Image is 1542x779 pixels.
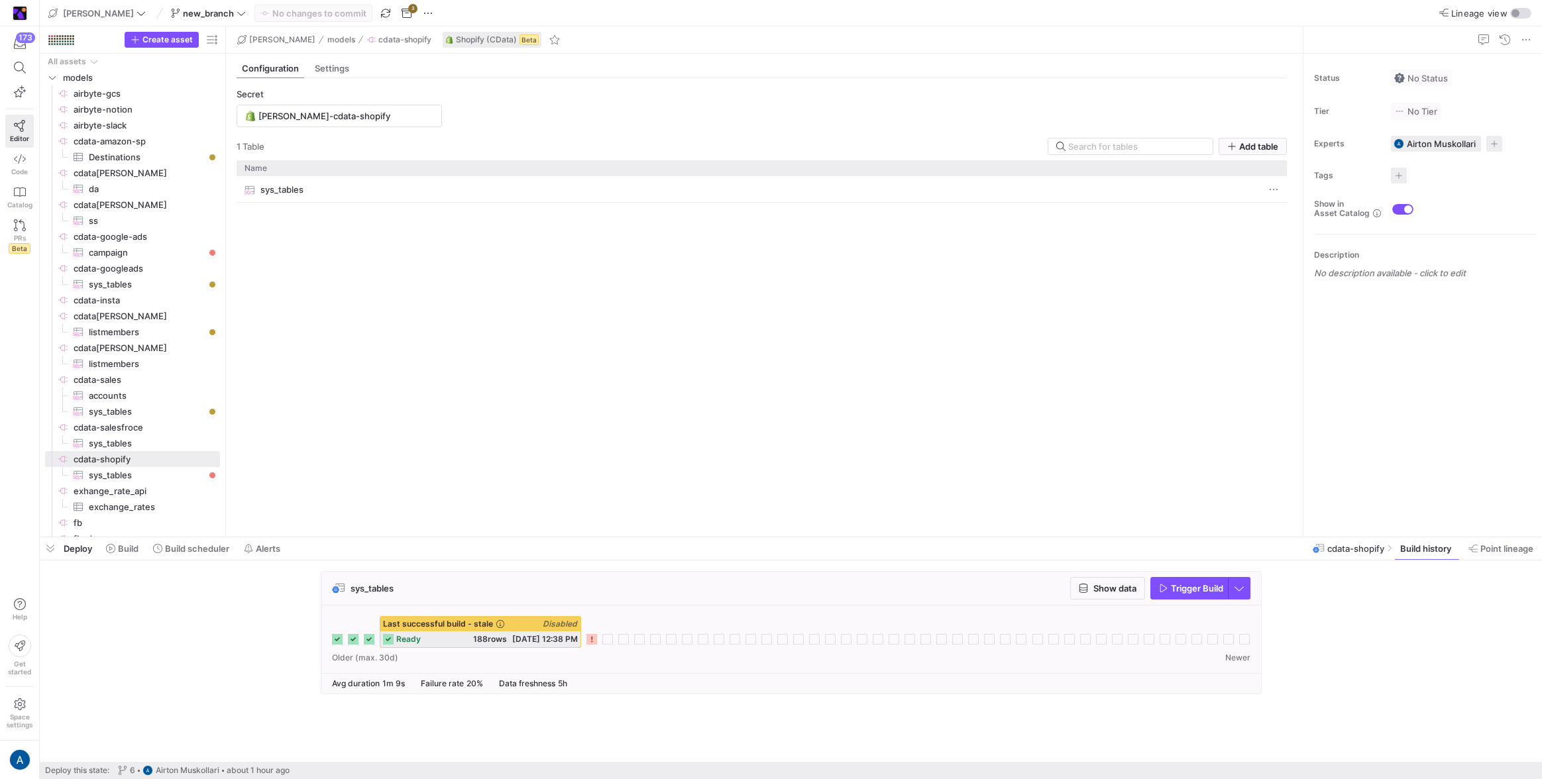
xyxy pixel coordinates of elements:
[74,452,218,467] span: cdata-shopify​​​​​​​​
[1070,577,1145,599] button: Show data
[237,141,264,152] span: 1 Table
[74,118,218,133] span: airbyte-slack​​​​​​​​
[45,165,220,181] div: Press SPACE to select this row.
[45,101,220,117] a: airbyte-notion​​​​​​​​
[327,35,355,44] span: models
[45,149,220,165] a: Destinations​​​​​​​​​
[45,101,220,117] div: Press SPACE to select this row.
[1394,73,1405,83] img: No status
[16,32,35,43] div: 173
[89,150,205,165] span: Destinations​​​​​​​​​
[543,619,578,629] span: Disabled
[11,168,28,176] span: Code
[249,35,315,44] span: [PERSON_NAME]
[45,531,220,546] div: Press SPACE to select this row.
[1451,8,1508,19] span: Lineage view
[183,8,234,19] span: new_branch
[1314,171,1380,180] span: Tags
[1391,103,1441,120] button: No tierNo Tier
[74,261,218,276] span: cdata-googleads​​​​​​​​
[9,243,30,254] span: Beta
[13,7,27,20] img: https://storage.googleapis.com/y42-prod-data-exchange/images/E4LAT4qaMCxLTOZoOQ32fao10ZFgsP4yJQ8S...
[100,537,144,560] button: Build
[45,229,220,244] a: cdata-google-ads​​​​​​​​
[45,229,220,244] div: Press SPACE to select this row.
[74,86,218,101] span: airbyte-gcs​​​​​​​​
[45,451,220,467] div: Press SPACE to select this row.
[7,201,32,209] span: Catalog
[45,213,220,229] div: Press SPACE to select this row.
[45,133,220,149] div: Press SPACE to select this row.
[74,340,218,356] span: cdata[PERSON_NAME]​​​​​​​​
[74,293,218,308] span: cdata-insta​​​​​​​​
[245,164,267,173] span: Name
[520,34,539,45] span: Beta
[1314,199,1370,218] span: Show in Asset Catalog
[351,583,394,594] span: sys_tables
[45,388,220,403] div: Press SPACE to select this row.
[48,57,86,66] div: All assets
[45,133,220,149] a: cdata-amazon-sp​​​​​​​​
[11,613,28,621] span: Help
[1314,250,1537,260] p: Description
[5,592,34,627] button: Help
[89,277,205,292] span: sys_tables​​​​​​​​​
[45,435,220,451] a: sys_tables​​​​​​​​​
[45,165,220,181] a: cdata[PERSON_NAME]​​​​​​​​
[1394,106,1437,117] span: No Tier
[380,616,581,648] button: Last successful build - staleDisabledready188rows[DATE] 12:38 PM
[45,213,220,229] a: ss​​​​​​​​​
[45,372,220,388] div: Press SPACE to select this row.
[1480,543,1533,554] span: Point lineage
[238,537,286,560] button: Alerts
[45,483,220,499] a: exhange_rate_api​​​​​​​​
[45,117,220,133] a: airbyte-slack​​​​​​​​
[421,678,464,688] span: Failure rate
[1225,653,1250,662] span: Newer
[45,181,220,197] a: da​​​​​​​​​
[1394,138,1404,149] img: https://lh3.googleusercontent.com/a/AATXAJyyGjhbEl7Z_5IO_MZVv7Koc9S-C6PkrQR59X_w=s96-c
[74,134,218,149] span: cdata-amazon-sp​​​​​​​​
[64,543,92,554] span: Deploy
[45,388,220,403] a: accounts​​​​​​​​​
[74,531,218,546] span: fbads​​​​​​​​
[324,32,358,48] button: models
[142,35,193,44] span: Create asset
[74,372,218,388] span: cdata-sales​​​​​​​​
[5,629,34,681] button: Getstarted
[245,111,256,121] img: undefined
[45,149,220,165] div: Press SPACE to select this row.
[499,678,555,688] span: Data freshness
[45,467,220,483] a: sys_tables​​​​​​​​​
[89,356,205,372] span: listmembers​​​​​​​​​
[1219,138,1287,155] button: Add table
[1314,268,1537,278] p: No description available - click to edit
[8,660,31,676] span: Get started
[1314,139,1380,148] span: Experts
[142,765,153,776] img: https://lh3.googleusercontent.com/a/AATXAJyyGjhbEl7Z_5IO_MZVv7Koc9S-C6PkrQR59X_w=s96-c
[45,419,220,435] div: Press SPACE to select this row.
[45,244,220,260] div: Press SPACE to select this row.
[45,85,220,101] a: airbyte-gcs​​​​​​​​
[227,766,290,775] span: about 1 hour ago
[45,117,220,133] div: Press SPACE to select this row.
[45,356,220,372] div: Press SPACE to select this row.
[74,102,218,117] span: airbyte-notion​​​​​​​​
[5,692,34,735] a: Spacesettings
[45,324,220,340] div: Press SPACE to select this row.
[258,111,433,121] input: Search for a secret
[156,766,219,775] span: Airton Muskollari
[89,499,205,515] span: exchange_rates​​​​​​​​​
[74,515,218,531] span: fb​​​​​​​​
[5,32,34,56] button: 173
[74,420,218,435] span: cdata-salesfroce​​​​​​​​
[558,678,567,688] span: 5h
[89,213,205,229] span: ss​​​​​​​​​
[1400,543,1451,554] span: Build history
[45,197,220,213] div: Press SPACE to select this row.
[315,64,349,73] span: Settings
[45,5,149,22] button: [PERSON_NAME]
[234,32,319,48] button: [PERSON_NAME]
[45,403,220,419] a: sys_tables​​​​​​​​​
[45,70,220,85] div: Press SPACE to select this row.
